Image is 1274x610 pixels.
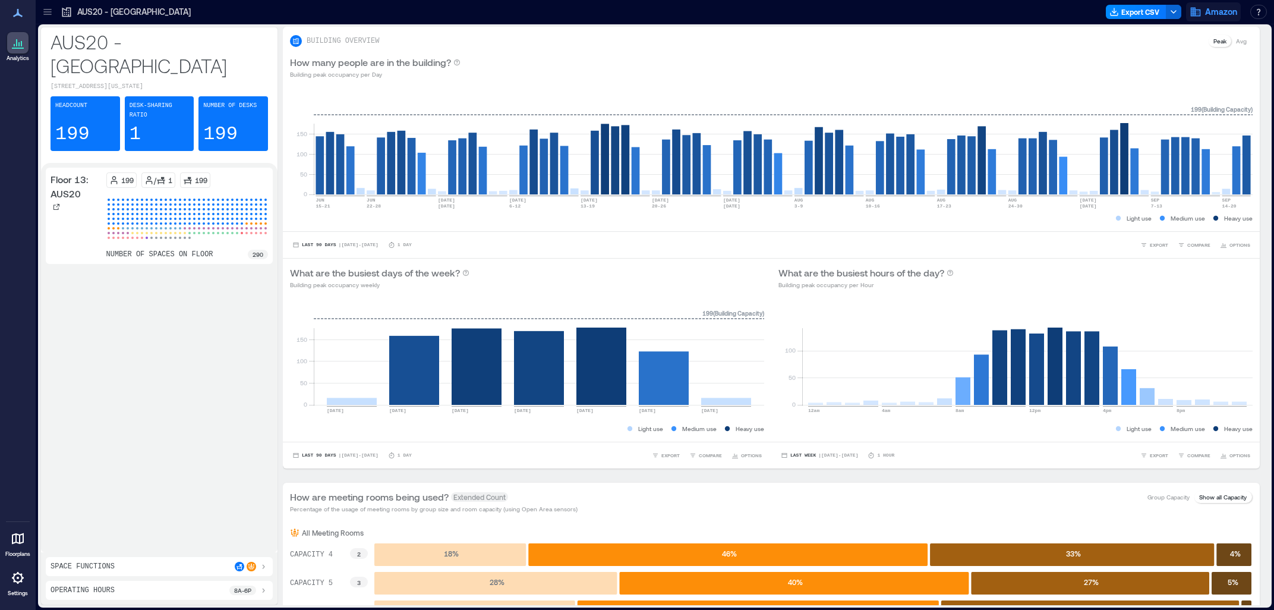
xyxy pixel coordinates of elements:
p: Floorplans [5,551,30,558]
tspan: 0 [792,401,796,408]
button: COMPARE [1175,449,1213,461]
text: 4am [882,408,891,413]
text: [DATE] [581,197,598,203]
p: Medium use [682,424,717,433]
p: What are the busiest days of the week? [290,266,460,280]
p: Space Functions [51,562,115,571]
button: OPTIONS [729,449,764,461]
p: Show all Capacity [1199,492,1247,502]
p: [STREET_ADDRESS][US_STATE] [51,82,268,92]
text: 18 % [444,549,459,558]
p: Heavy use [736,424,764,433]
p: 199 [121,175,134,185]
text: JUN [367,197,376,203]
text: [DATE] [389,408,406,413]
p: BUILDING OVERVIEW [307,36,379,46]
text: 33 % [1066,549,1081,558]
a: Settings [4,564,32,600]
text: SEP [1222,197,1231,203]
p: Floor 13: AUS20 [51,172,102,201]
p: Building peak occupancy per Day [290,70,461,79]
span: COMPARE [1187,241,1210,249]
span: Amazon [1205,6,1237,18]
text: 28 % [490,578,504,586]
p: What are the busiest hours of the day? [778,266,944,280]
button: Last Week |[DATE]-[DATE] [778,449,860,461]
p: Medium use [1171,213,1205,223]
button: Export CSV [1106,5,1166,19]
button: Amazon [1186,2,1241,21]
span: Extended Count [451,492,508,502]
button: OPTIONS [1218,239,1253,251]
p: 199 [55,122,90,146]
text: 22-28 [367,203,381,209]
p: 1 Day [398,452,412,459]
text: [DATE] [576,408,594,413]
text: [DATE] [514,408,531,413]
p: Light use [1127,424,1152,433]
tspan: 100 [785,347,796,354]
p: Avg [1236,36,1247,46]
p: 8a - 6p [234,586,251,595]
text: 3-9 [794,203,803,209]
text: AUG [937,197,946,203]
tspan: 150 [297,130,307,137]
p: Group Capacity [1147,492,1190,502]
p: Analytics [7,55,29,62]
button: COMPARE [687,449,724,461]
text: [DATE] [652,197,669,203]
tspan: 100 [297,357,307,364]
text: AUG [1008,197,1017,203]
button: EXPORT [1138,239,1171,251]
span: OPTIONS [741,452,762,459]
text: 12am [808,408,819,413]
span: EXPORT [1150,241,1168,249]
text: [DATE] [327,408,344,413]
tspan: 100 [297,150,307,158]
p: Light use [638,424,663,433]
text: [DATE] [509,197,526,203]
p: 1 Day [398,241,412,249]
text: CAPACITY 5 [290,579,333,587]
text: 4 % [1230,549,1241,558]
text: 8am [955,408,964,413]
text: 7-13 [1151,203,1162,209]
p: AUS20 - [GEOGRAPHIC_DATA] [51,30,268,77]
p: Heavy use [1224,213,1253,223]
p: Light use [1127,213,1152,223]
text: SEP [1151,197,1160,203]
p: Operating Hours [51,586,115,595]
a: Analytics [3,29,33,65]
p: / [154,175,156,185]
p: Medium use [1171,424,1205,433]
p: 1 Hour [877,452,894,459]
tspan: 50 [300,171,307,178]
span: EXPORT [1150,452,1168,459]
text: 5 % [1228,578,1238,586]
button: OPTIONS [1218,449,1253,461]
p: 290 [253,250,263,259]
tspan: 50 [789,374,796,381]
p: How many people are in the building? [290,55,451,70]
span: OPTIONS [1229,452,1250,459]
text: [DATE] [438,197,455,203]
p: Peak [1213,36,1226,46]
p: number of spaces on floor [106,250,213,259]
p: AUS20 - [GEOGRAPHIC_DATA] [77,6,191,18]
text: [DATE] [723,197,740,203]
text: 4pm [1103,408,1112,413]
text: 46 % [722,549,737,558]
text: CAPACITY 4 [290,551,333,559]
span: COMPARE [1187,452,1210,459]
tspan: 50 [300,379,307,386]
text: [DATE] [701,408,718,413]
span: OPTIONS [1229,241,1250,249]
text: [DATE] [1080,203,1097,209]
text: AUG [794,197,803,203]
text: [DATE] [639,408,656,413]
text: 40 % [788,578,803,586]
p: All Meeting Rooms [302,528,364,537]
p: 199 [195,175,207,185]
text: 8pm [1177,408,1185,413]
p: Percentage of the usage of meeting rooms by group size and room capacity (using Open Area sensors) [290,504,578,514]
